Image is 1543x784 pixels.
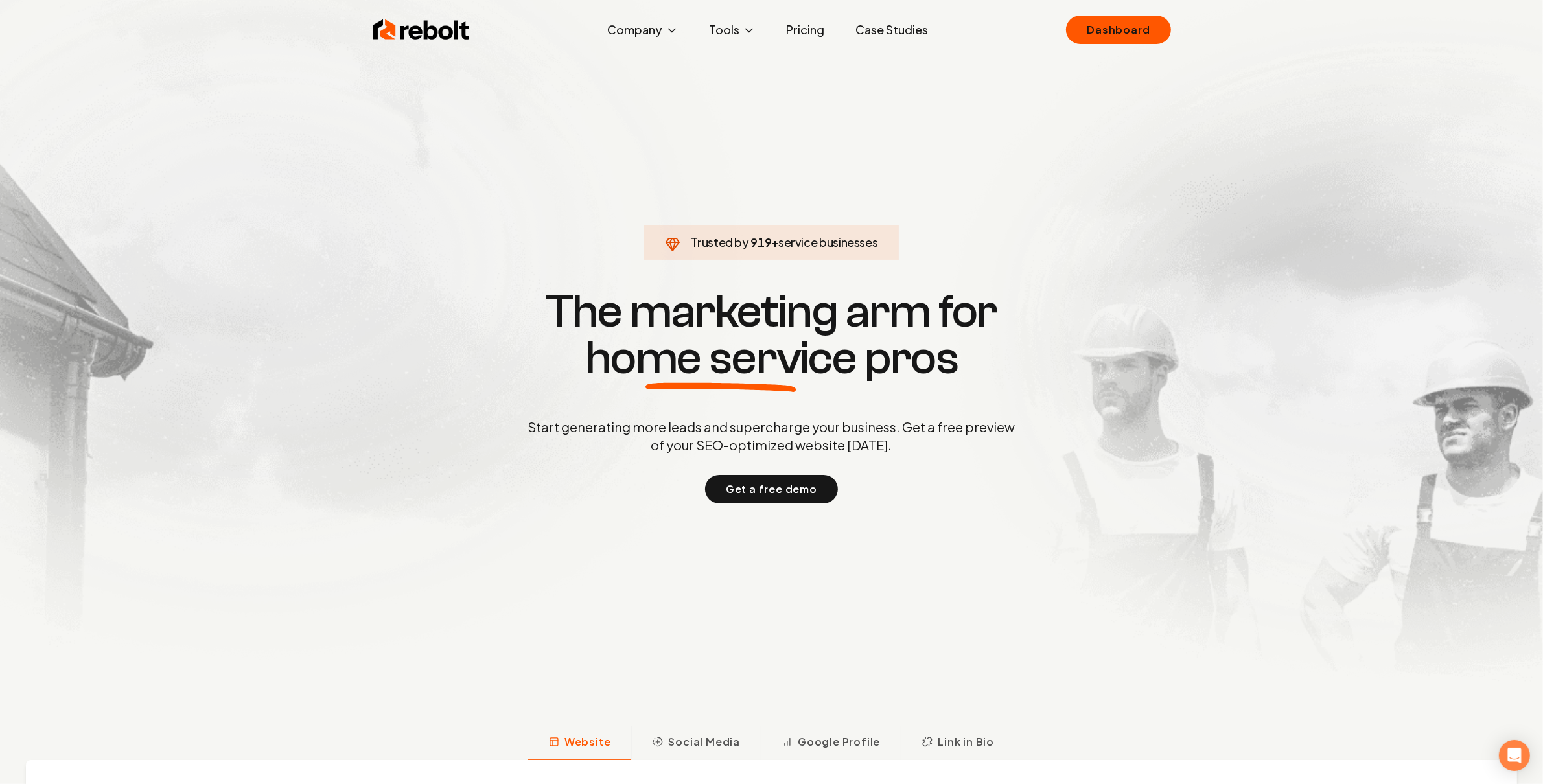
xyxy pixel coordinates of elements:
span: service businesses [778,235,878,249]
button: Company [597,17,689,43]
button: Get a free demo [705,475,838,503]
span: Trusted by [691,235,748,249]
span: Google Profile [798,734,880,750]
a: Case Studies [846,17,939,43]
span: + [771,235,778,249]
span: 919 [750,233,771,251]
button: Link in Bio [901,726,1015,760]
button: Tools [699,17,766,43]
span: Social Media [668,734,740,750]
img: Rebolt Logo [373,17,470,43]
span: home service [585,335,857,382]
span: Website [564,734,611,750]
button: Social Media [631,726,761,760]
div: Open Intercom Messenger [1499,740,1530,771]
a: Pricing [776,17,835,43]
button: Website [528,726,632,760]
p: Start generating more leads and supercharge your business. Get a free preview of your SEO-optimiz... [526,418,1018,454]
a: Dashboard [1066,16,1170,44]
span: Link in Bio [938,734,994,750]
h1: The marketing arm for pros [461,288,1083,382]
button: Google Profile [761,726,901,760]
